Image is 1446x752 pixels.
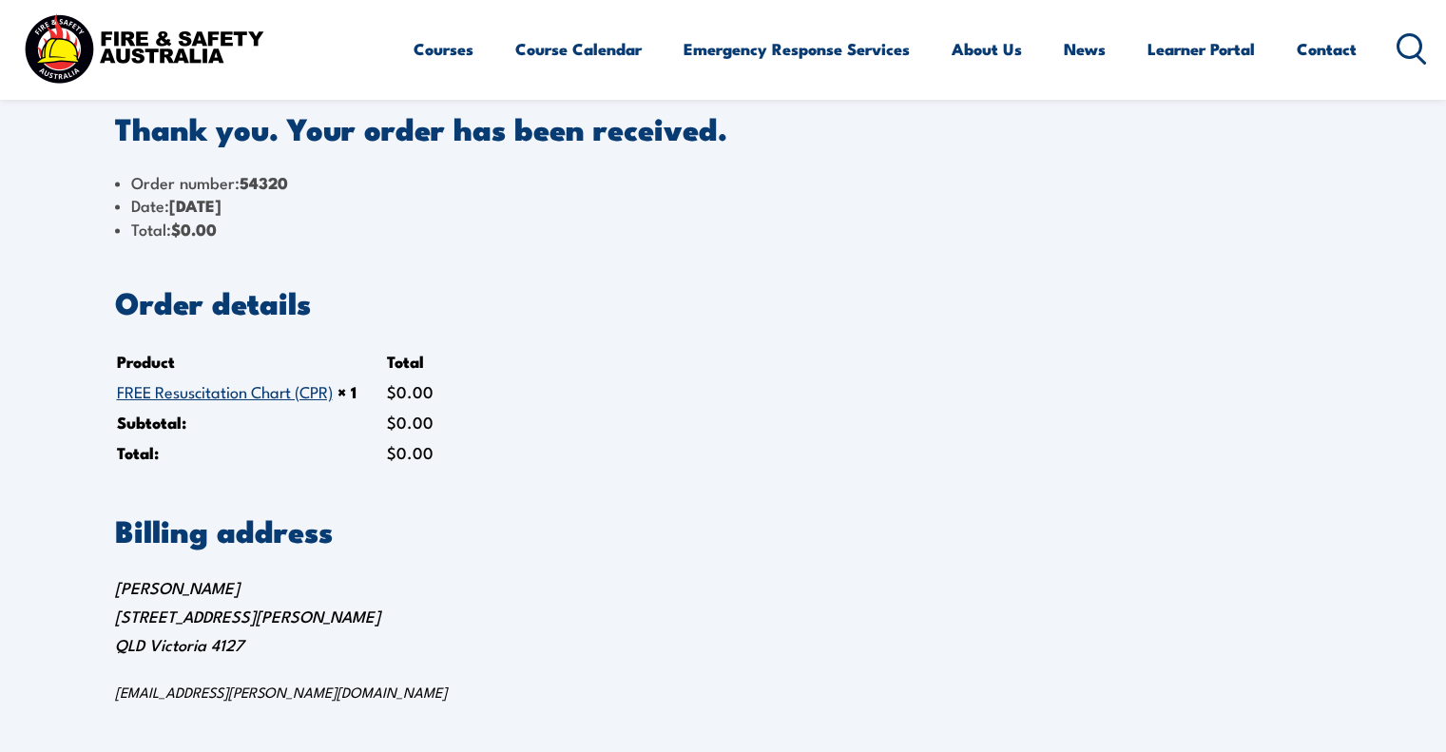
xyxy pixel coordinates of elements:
strong: 54320 [240,170,288,195]
p: Thank you. Your order has been received. [115,114,1332,141]
strong: [DATE] [169,193,222,218]
a: Learner Portal [1147,24,1255,74]
p: [EMAIL_ADDRESS][PERSON_NAME][DOMAIN_NAME] [115,683,1332,702]
li: Date: [115,194,1332,217]
a: Contact [1297,24,1357,74]
th: Total: [117,438,385,467]
a: About Us [952,24,1022,74]
span: $ [387,379,396,403]
bdi: 0.00 [171,217,217,241]
address: [PERSON_NAME] [STREET_ADDRESS][PERSON_NAME] QLD Victoria 4127 [115,573,1332,702]
h2: Billing address [115,516,1332,543]
li: Total: [115,218,1332,241]
a: FREE Resuscitation Chart (CPR) [117,379,333,402]
a: Emergency Response Services [684,24,910,74]
th: Subtotal: [117,408,385,436]
bdi: 0.00 [387,379,434,403]
th: Total [387,347,462,376]
span: $ [387,440,396,464]
span: 0.00 [387,410,434,434]
span: $ [171,217,181,241]
a: News [1064,24,1106,74]
a: Courses [414,24,473,74]
span: 0.00 [387,440,434,464]
h2: Order details [115,288,1332,315]
li: Order number: [115,171,1332,194]
th: Product [117,347,385,376]
strong: × 1 [337,379,357,404]
a: Course Calendar [515,24,642,74]
span: $ [387,410,396,434]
